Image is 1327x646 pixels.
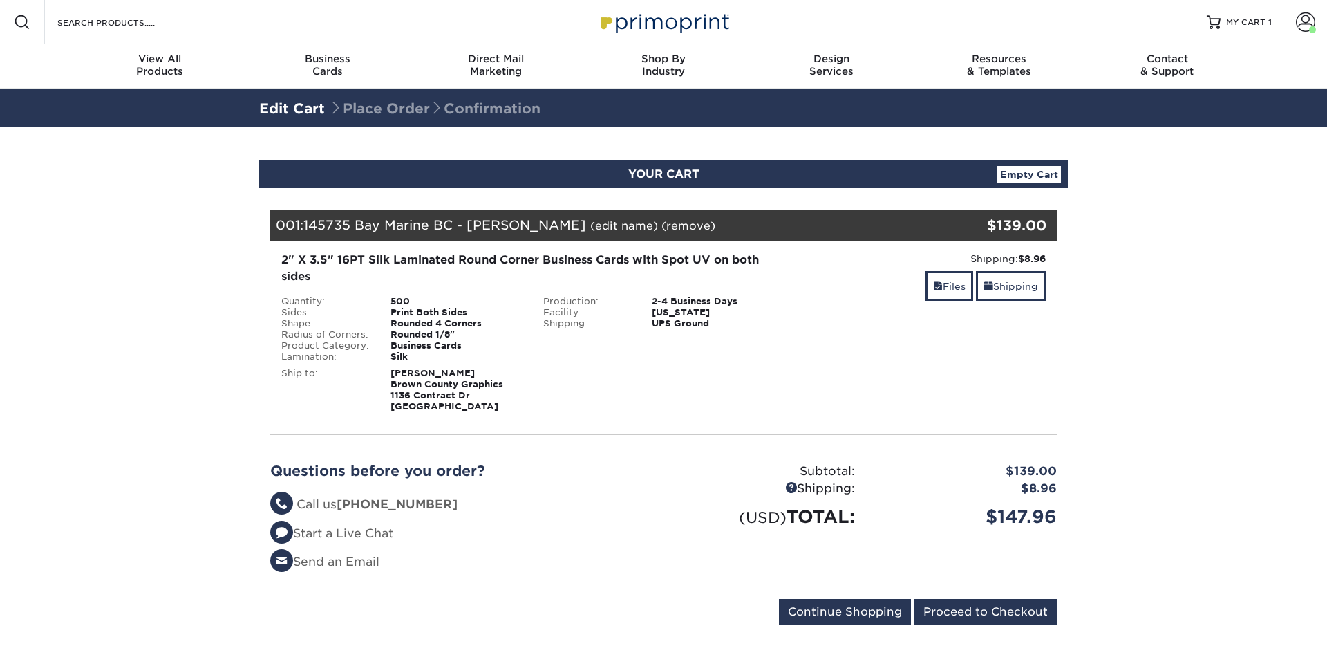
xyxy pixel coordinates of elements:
[303,217,586,232] span: 145735 Bay Marine BC - [PERSON_NAME]
[580,53,748,65] span: Shop By
[641,296,794,307] div: 2-4 Business Days
[259,100,325,117] a: Edit Cart
[747,53,915,77] div: Services
[271,340,380,351] div: Product Category:
[533,296,642,307] div: Production:
[628,167,699,181] span: YOUR CART
[747,44,915,89] a: DesignServices
[271,329,380,340] div: Radius of Corners:
[244,53,412,77] div: Cards
[779,599,911,625] input: Continue Shopping
[380,307,533,318] div: Print Both Sides
[412,44,580,89] a: Direct MailMarketing
[380,318,533,329] div: Rounded 4 Corners
[412,53,580,65] span: Direct Mail
[804,252,1046,266] div: Shipping:
[380,296,533,307] div: 500
[641,307,794,318] div: [US_STATE]
[663,504,865,530] div: TOTAL:
[865,504,1067,530] div: $147.96
[915,53,1083,77] div: & Templates
[580,44,748,89] a: Shop ByIndustry
[747,53,915,65] span: Design
[244,44,412,89] a: BusinessCards
[663,480,865,498] div: Shipping:
[281,252,784,285] div: 2" X 3.5" 16PT Silk Laminated Round Corner Business Cards with Spot UV on both sides
[984,281,993,292] span: shipping
[76,44,244,89] a: View AllProducts
[976,271,1046,301] a: Shipping
[590,219,658,232] a: (edit name)
[914,599,1057,625] input: Proceed to Checkout
[380,351,533,362] div: Silk
[1083,44,1251,89] a: Contact& Support
[271,368,380,412] div: Ship to:
[641,318,794,329] div: UPS Ground
[244,53,412,65] span: Business
[271,318,380,329] div: Shape:
[271,307,380,318] div: Sides:
[739,508,787,526] small: (USD)
[1018,253,1046,264] strong: $8.96
[533,318,642,329] div: Shipping:
[925,271,973,301] a: Files
[76,53,244,77] div: Products
[997,166,1061,183] a: Empty Cart
[337,497,458,511] strong: [PHONE_NUMBER]
[865,480,1067,498] div: $8.96
[271,351,380,362] div: Lamination:
[390,368,503,412] strong: [PERSON_NAME] Brown County Graphics 1136 Contract Dr [GEOGRAPHIC_DATA]
[925,215,1046,236] div: $139.00
[1083,53,1251,77] div: & Support
[580,53,748,77] div: Industry
[270,555,379,569] a: Send an Email
[1226,17,1265,28] span: MY CART
[915,44,1083,89] a: Resources& Templates
[661,219,715,232] a: (remove)
[663,463,865,481] div: Subtotal:
[271,296,380,307] div: Quantity:
[329,100,540,117] span: Place Order Confirmation
[412,53,580,77] div: Marketing
[380,340,533,351] div: Business Cards
[270,496,653,514] li: Call us
[270,526,393,540] a: Start a Live Chat
[1083,53,1251,65] span: Contact
[933,281,943,292] span: files
[533,307,642,318] div: Facility:
[270,463,653,479] h2: Questions before you order?
[380,329,533,340] div: Rounded 1/8"
[594,7,733,37] img: Primoprint
[270,210,925,241] div: 001:
[1268,17,1272,27] span: 1
[915,53,1083,65] span: Resources
[56,14,191,30] input: SEARCH PRODUCTS.....
[865,463,1067,481] div: $139.00
[76,53,244,65] span: View All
